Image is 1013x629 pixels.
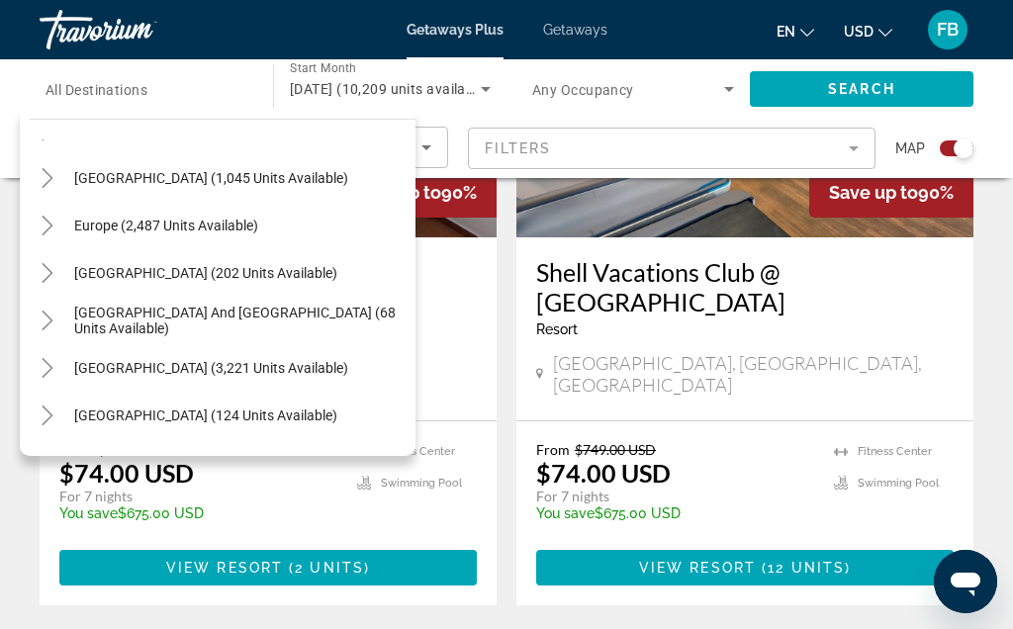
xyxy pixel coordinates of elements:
span: [GEOGRAPHIC_DATA] and [GEOGRAPHIC_DATA] (68 units available) [74,305,406,336]
a: Travorium [40,4,237,55]
a: Getaways [543,22,607,38]
span: View Resort [166,560,283,576]
span: Save up to [829,182,918,203]
span: Swimming Pool [381,477,462,490]
button: Change currency [844,17,892,45]
iframe: Button to launch messaging window [934,550,997,613]
button: Toggle Europe (2,487 units available) [30,209,64,243]
button: Europe (2,487 units available) [64,208,268,243]
span: en [777,24,795,40]
button: Toggle Australia (202 units available) [30,256,64,291]
mat-select: Sort by [56,135,431,159]
button: View Resort(12 units) [536,550,954,585]
button: Toggle South Pacific and Oceania (68 units available) [30,304,64,338]
span: All Destinations [46,82,147,98]
span: [GEOGRAPHIC_DATA] (3,221 units available) [74,360,348,376]
span: [GEOGRAPHIC_DATA] (202 units available) [74,265,337,281]
span: View Resort [639,560,756,576]
a: Getaways Plus [407,22,504,38]
span: Any Occupancy [532,82,634,98]
span: Start Month [290,61,356,75]
span: Europe (2,487 units available) [74,218,258,233]
p: $675.00 USD [536,505,814,521]
span: Fitness Center [381,445,455,458]
span: [GEOGRAPHIC_DATA], [GEOGRAPHIC_DATA], [GEOGRAPHIC_DATA] [553,352,954,396]
span: You save [59,505,118,521]
button: Toggle Canada (1,734 units available) [30,114,64,148]
p: For 7 nights [536,488,814,505]
button: Asia (1,937 units available) [64,445,251,481]
span: Fitness Center [858,445,932,458]
span: 2 units [295,560,364,576]
div: 90% [809,167,973,218]
button: Toggle Asia (1,937 units available) [30,446,64,481]
span: USD [844,24,874,40]
p: $675.00 USD [59,505,337,521]
button: [GEOGRAPHIC_DATA] (1,045 units available) [64,160,358,196]
button: [GEOGRAPHIC_DATA] (3,221 units available) [64,350,358,386]
button: Toggle South America (3,221 units available) [30,351,64,386]
span: FB [937,20,959,40]
p: $74.00 USD [536,458,671,488]
span: ( ) [283,560,370,576]
button: Toggle Central America (124 units available) [30,399,64,433]
button: Change language [777,17,814,45]
button: [GEOGRAPHIC_DATA] (124 units available) [64,398,347,433]
button: [GEOGRAPHIC_DATA] and [GEOGRAPHIC_DATA] (68 units available) [64,303,415,338]
p: For 7 nights [59,488,337,505]
span: You save [536,505,595,521]
button: User Menu [922,9,973,50]
a: Shell Vacations Club @ [GEOGRAPHIC_DATA] [536,257,954,316]
p: $74.00 USD [59,458,194,488]
span: ( ) [756,560,851,576]
span: $749.00 USD [575,441,656,458]
button: Canada (1,734 units available) [64,113,273,148]
span: [GEOGRAPHIC_DATA] (1,045 units available) [74,170,348,186]
span: Map [895,135,925,162]
span: [DATE] (10,209 units available) [290,81,491,97]
span: From [536,441,570,458]
span: Resort [536,321,578,337]
span: Search [828,81,895,97]
span: [GEOGRAPHIC_DATA] (124 units available) [74,407,337,423]
button: View Resort(2 units) [59,550,477,585]
button: Search [750,71,973,107]
button: Filter [468,127,876,170]
span: 12 units [768,560,845,576]
button: Toggle Caribbean & Atlantic Islands (1,045 units available) [30,161,64,196]
button: [GEOGRAPHIC_DATA] (202 units available) [64,255,347,291]
span: Swimming Pool [858,477,939,490]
